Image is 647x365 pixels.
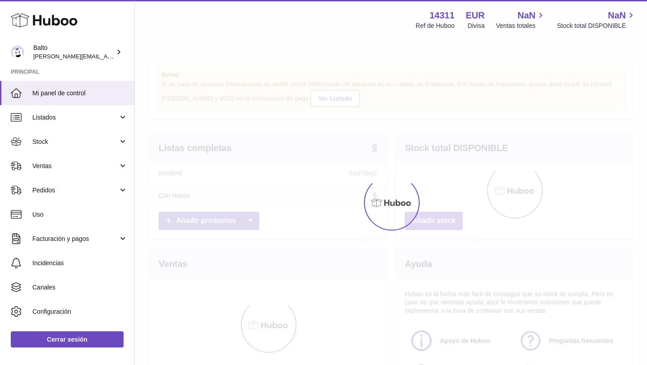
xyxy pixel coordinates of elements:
[32,138,118,146] span: Stock
[32,186,118,195] span: Pedidos
[33,44,114,61] div: Balto
[32,235,118,243] span: Facturación y pagos
[32,307,128,316] span: Configuración
[33,53,180,60] span: [PERSON_NAME][EMAIL_ADDRESS][DOMAIN_NAME]
[557,22,636,30] span: Stock total DISPONIBLE
[468,22,485,30] div: Divisa
[32,89,128,98] span: Mi panel de control
[32,113,118,122] span: Listados
[557,9,636,30] a: NaN Stock total DISPONIBLE
[518,9,536,22] span: NaN
[416,22,454,30] div: Ref de Huboo
[32,210,128,219] span: Uso
[32,259,128,267] span: Incidencias
[496,9,546,30] a: NaN Ventas totales
[466,9,485,22] strong: EUR
[32,283,128,292] span: Canales
[11,45,24,59] img: dani@balto.fr
[608,9,626,22] span: NaN
[430,9,455,22] strong: 14311
[496,22,546,30] span: Ventas totales
[11,331,124,347] a: Cerrar sesión
[32,162,118,170] span: Ventas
